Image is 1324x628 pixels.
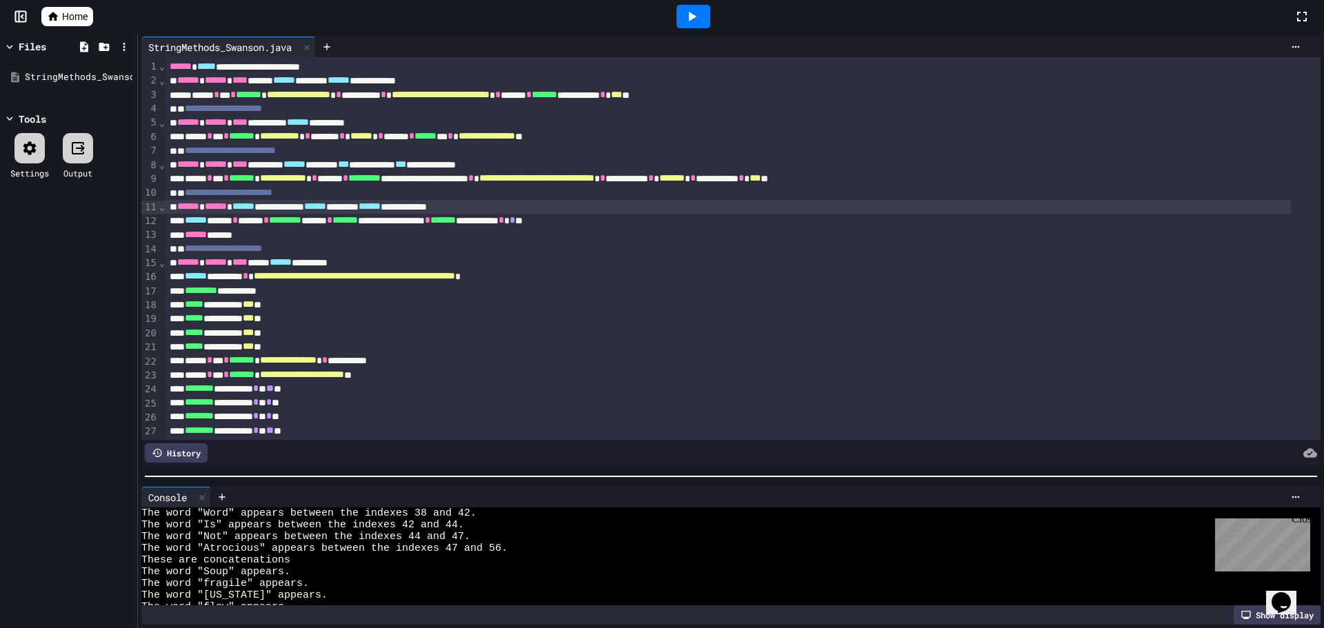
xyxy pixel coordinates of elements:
div: Tools [19,112,46,126]
a: Home [41,7,93,26]
div: Chat with us now!Close [6,6,95,88]
iframe: chat widget [1210,513,1310,571]
span: Home [62,10,88,23]
iframe: chat widget [1266,573,1310,614]
div: StringMethods_Swanson.java [25,70,132,84]
div: Output [63,167,92,179]
div: Settings [10,167,49,179]
div: Files [19,39,46,54]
